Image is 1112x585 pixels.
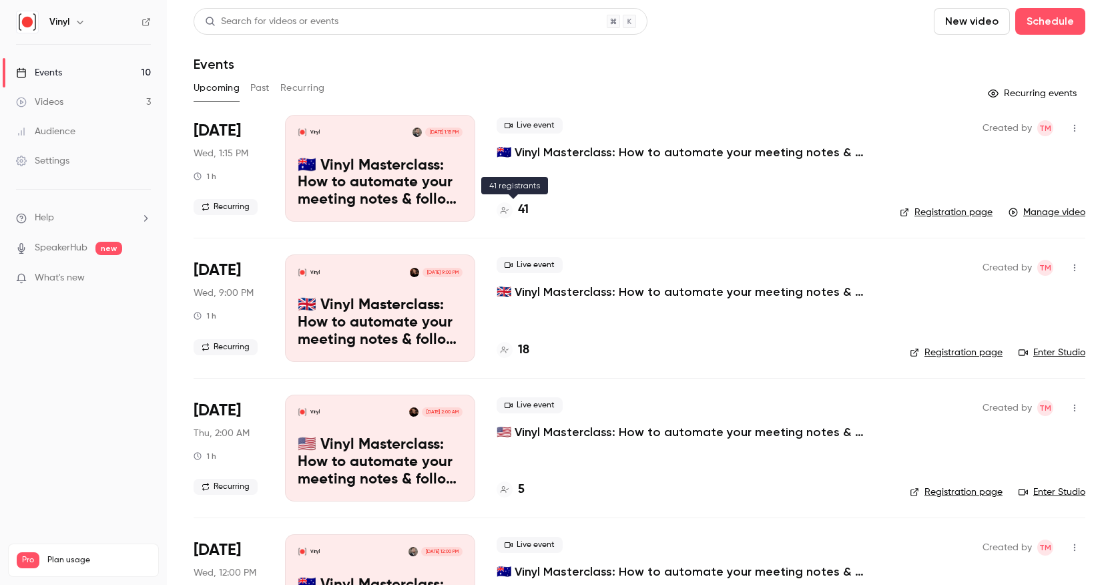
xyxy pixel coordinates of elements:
[497,564,888,580] a: 🇦🇺 Vinyl Masterclass: How to automate your meeting notes & follow ups
[280,77,325,99] button: Recurring
[298,128,307,137] img: 🇦🇺 Vinyl Masterclass: How to automate your meeting notes & follow ups
[983,120,1032,136] span: Created by
[285,115,475,222] a: 🇦🇺 Vinyl Masterclass: How to automate your meeting notes & follow upsVinylTrent McLaren[DATE] 1:1...
[518,201,529,219] h4: 41
[497,201,529,219] a: 41
[194,395,264,502] div: Sep 24 Wed, 12:00 PM (America/New York)
[194,171,216,182] div: 1 h
[194,339,258,355] span: Recurring
[285,395,475,502] a: 🇺🇸 Vinyl Masterclass: How to automate your meeting notes & follow upsVinylJordan Vickery[DATE] 2:...
[1037,260,1053,276] span: Trent McLaren
[900,206,993,219] a: Registration page
[983,540,1032,556] span: Created by
[310,548,320,555] p: Vinyl
[194,77,240,99] button: Upcoming
[1009,206,1085,219] a: Manage video
[194,540,241,561] span: [DATE]
[423,268,462,277] span: [DATE] 9:00 PM
[1015,8,1085,35] button: Schedule
[17,552,39,568] span: Pro
[16,66,62,79] div: Events
[194,427,250,440] span: Thu, 2:00 AM
[983,260,1032,276] span: Created by
[518,341,529,359] h4: 18
[194,400,241,421] span: [DATE]
[497,144,878,160] a: 🇦🇺 Vinyl Masterclass: How to automate your meeting notes & follow ups
[518,481,525,499] h4: 5
[194,199,258,215] span: Recurring
[497,537,563,553] span: Live event
[194,120,241,142] span: [DATE]
[35,271,85,285] span: What's new
[497,397,563,413] span: Live event
[497,284,888,300] a: 🇬🇧 Vinyl Masterclass: How to automate your meeting notes & follow ups
[310,269,320,276] p: Vinyl
[285,254,475,361] a: 🇬🇧 Vinyl Masterclass: How to automate your meeting notes & follow upsVinylJordan Vickery[DATE] 9:...
[205,15,338,29] div: Search for videos or events
[16,125,75,138] div: Audience
[422,407,462,417] span: [DATE] 2:00 AM
[16,211,151,225] li: help-dropdown-opener
[1039,260,1051,276] span: TM
[194,311,216,321] div: 1 h
[194,254,264,361] div: Sep 24 Wed, 12:00 PM (Europe/London)
[16,95,63,109] div: Videos
[250,77,270,99] button: Past
[421,547,462,556] span: [DATE] 12:00 PM
[1039,540,1051,556] span: TM
[194,286,254,300] span: Wed, 9:00 PM
[497,481,525,499] a: 5
[194,479,258,495] span: Recurring
[1039,120,1051,136] span: TM
[910,346,1003,359] a: Registration page
[298,407,307,417] img: 🇺🇸 Vinyl Masterclass: How to automate your meeting notes & follow ups
[497,257,563,273] span: Live event
[135,272,151,284] iframe: Noticeable Trigger
[425,128,462,137] span: [DATE] 1:15 PM
[310,129,320,136] p: Vinyl
[194,451,216,461] div: 1 h
[194,115,264,222] div: Sep 24 Wed, 1:15 PM (Australia/Sydney)
[298,297,463,349] p: 🇬🇧 Vinyl Masterclass: How to automate your meeting notes & follow ups
[982,83,1085,104] button: Recurring events
[16,154,69,168] div: Settings
[298,437,463,488] p: 🇺🇸 Vinyl Masterclass: How to automate your meeting notes & follow ups
[1037,120,1053,136] span: Trent McLaren
[910,485,1003,499] a: Registration page
[497,118,563,134] span: Live event
[17,11,38,33] img: Vinyl
[35,241,87,255] a: SpeakerHub
[983,400,1032,416] span: Created by
[408,547,418,556] img: Trent McLaren
[35,211,54,225] span: Help
[194,56,234,72] h1: Events
[497,424,888,440] a: 🇺🇸 Vinyl Masterclass: How to automate your meeting notes & follow ups
[1039,400,1051,416] span: TM
[298,268,307,277] img: 🇬🇧 Vinyl Masterclass: How to automate your meeting notes & follow ups
[1019,346,1085,359] a: Enter Studio
[194,566,256,580] span: Wed, 12:00 PM
[95,242,122,255] span: new
[410,268,419,277] img: Jordan Vickery
[409,407,419,417] img: Jordan Vickery
[934,8,1010,35] button: New video
[298,547,307,556] img: 🇦🇺 Vinyl Masterclass: How to automate your meeting notes & follow ups
[310,409,320,415] p: Vinyl
[49,15,69,29] h6: Vinyl
[1037,540,1053,556] span: Trent McLaren
[1037,400,1053,416] span: Trent McLaren
[1019,485,1085,499] a: Enter Studio
[298,158,463,209] p: 🇦🇺 Vinyl Masterclass: How to automate your meeting notes & follow ups
[412,128,422,137] img: Trent McLaren
[497,341,529,359] a: 18
[47,555,150,566] span: Plan usage
[194,260,241,281] span: [DATE]
[194,147,248,160] span: Wed, 1:15 PM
